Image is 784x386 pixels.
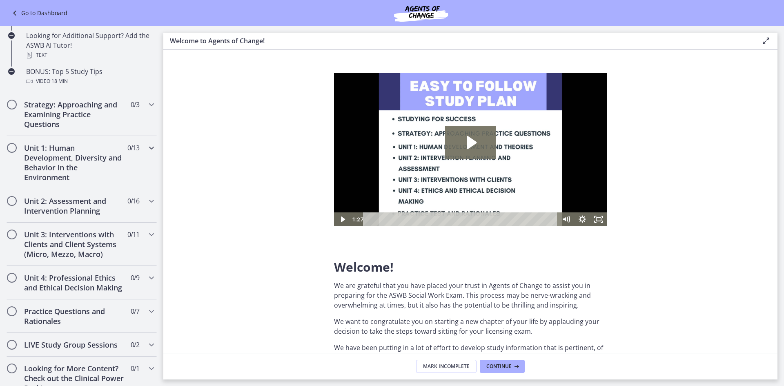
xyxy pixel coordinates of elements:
[24,340,124,350] h2: LIVE Study Group Sessions
[26,50,154,60] div: Text
[24,196,124,216] h2: Unit 2: Assessment and Intervention Planning
[334,317,607,336] p: We want to congratulate you on starting a new chapter of your life by applauding your decision to...
[131,273,139,283] span: 0 / 9
[131,100,139,109] span: 0 / 3
[35,140,220,154] div: Playbar
[26,31,154,60] div: Looking for Additional Support? Add the ASWB AI Tutor!
[480,360,525,373] button: Continue
[372,3,470,23] img: Agents of Change Social Work Test Prep
[486,363,512,370] span: Continue
[24,143,124,182] h2: Unit 1: Human Development, Diversity and Behavior in the Environment
[423,363,470,370] span: Mark Incomplete
[24,273,124,292] h2: Unit 4: Professional Ethics and Ethical Decision Making
[26,67,154,86] div: BONUS: Top 5 Study Tips
[50,76,68,86] span: · 18 min
[240,140,256,154] button: Show settings menu
[416,360,477,373] button: Mark Incomplete
[10,8,67,18] a: Go to Dashboard
[256,140,273,154] button: Fullscreen
[127,230,139,239] span: 0 / 11
[131,306,139,316] span: 0 / 7
[111,54,162,86] button: Play Video: c1o6hcmjueu5qasqsu00.mp4
[24,230,124,259] h2: Unit 3: Interventions with Clients and Client Systems (Micro, Mezzo, Macro)
[334,259,394,275] span: Welcome!
[170,36,748,46] h3: Welcome to Agents of Change!
[127,196,139,206] span: 0 / 16
[24,100,124,129] h2: Strategy: Approaching and Examining Practice Questions
[224,140,240,154] button: Mute
[24,306,124,326] h2: Practice Questions and Rationales
[127,143,139,153] span: 0 / 13
[131,364,139,373] span: 0 / 1
[131,340,139,350] span: 0 / 2
[26,76,154,86] div: Video
[334,281,607,310] p: We are grateful that you have placed your trust in Agents of Change to assist you in preparing fo...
